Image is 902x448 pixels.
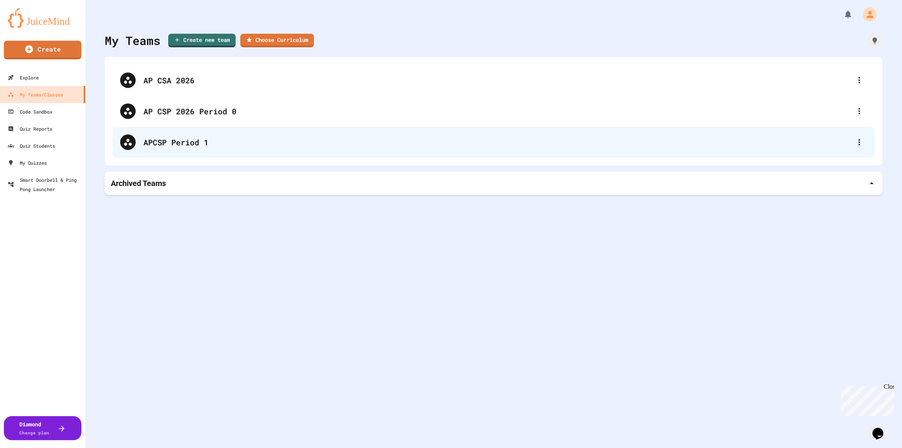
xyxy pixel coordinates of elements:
[20,430,50,436] span: Change plan
[112,96,875,127] div: AP CSP 2026 Period 0
[112,127,875,158] div: APCSP Period 1
[3,3,53,49] div: Chat with us now!Close
[8,8,78,28] img: logo-orange.svg
[8,124,52,133] div: Quiz Reports
[143,105,852,117] div: AP CSP 2026 Period 0
[8,141,55,150] div: Quiz Students
[20,420,50,436] div: Diamond
[838,383,894,416] iframe: chat widget
[143,74,852,86] div: AP CSA 2026
[855,5,879,23] div: My Account
[4,416,81,440] button: DiamondChange plan
[8,107,52,116] div: Code Sandbox
[111,178,166,189] p: Archived Teams
[168,34,236,47] a: Create new team
[105,32,160,49] div: My Teams
[240,34,314,47] a: Choose Curriculum
[867,33,883,48] div: How it works
[8,158,47,167] div: My Quizzes
[829,8,855,21] div: My Notifications
[869,417,894,440] iframe: chat widget
[8,90,63,99] div: My Teams/Classes
[112,65,875,96] div: AP CSA 2026
[4,41,81,59] a: Create
[143,136,852,148] div: APCSP Period 1
[8,175,82,194] div: Smart Doorbell & Ping Pong Launcher
[8,73,39,82] div: Explore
